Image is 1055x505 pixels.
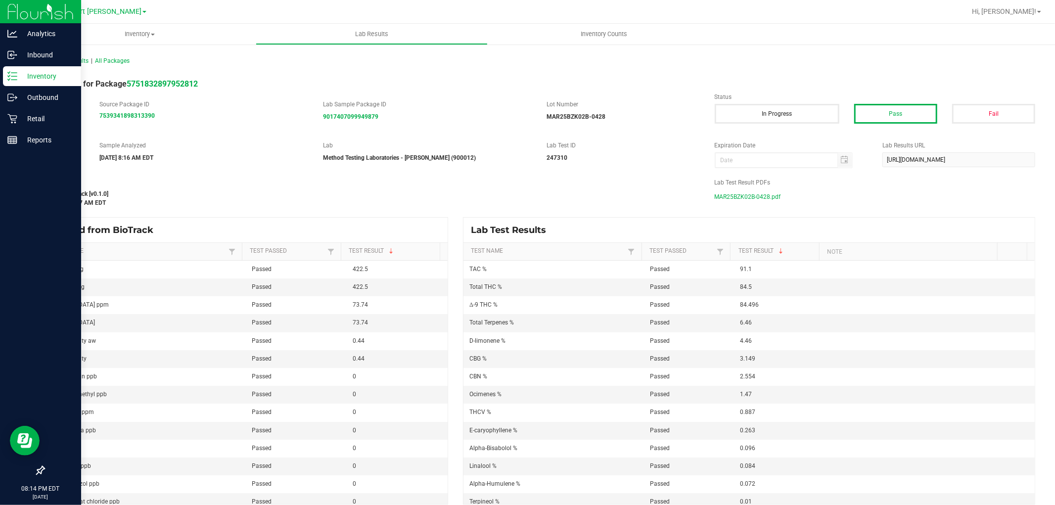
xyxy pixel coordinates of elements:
[252,498,272,505] span: Passed
[547,113,605,120] strong: MAR25BZK02B-0428
[469,391,502,398] span: Ocimenes %
[91,57,92,64] span: |
[252,301,272,308] span: Passed
[715,178,1035,187] label: Lab Test Result PDFs
[469,301,498,308] span: Δ-9 THC %
[740,498,752,505] span: 0.01
[353,498,356,505] span: 0
[353,391,356,398] span: 0
[17,70,77,82] p: Inventory
[256,24,488,45] a: Lab Results
[323,141,532,150] label: Lab
[7,29,17,39] inline-svg: Analytics
[17,49,77,61] p: Inbound
[95,57,130,64] span: All Packages
[547,154,567,161] strong: 247310
[44,178,700,187] label: Last Modified
[252,373,272,380] span: Passed
[650,301,670,308] span: Passed
[471,247,625,255] a: Test NameSortable
[740,462,755,469] span: 0.084
[740,355,755,362] span: 3.149
[250,247,324,255] a: Test PassedSortable
[740,391,752,398] span: 1.47
[127,79,198,89] a: 5751832897952812
[740,373,755,380] span: 2.554
[469,283,502,290] span: Total THC %
[469,462,497,469] span: Linalool %
[252,480,272,487] span: Passed
[740,427,755,434] span: 0.263
[99,154,153,161] strong: [DATE] 8:16 AM EDT
[353,373,356,380] span: 0
[44,79,198,89] span: Lab Result for Package
[353,266,368,273] span: 422.5
[17,92,77,103] p: Outbound
[469,480,520,487] span: Alpha-Humulene %
[650,480,670,487] span: Passed
[17,113,77,125] p: Retail
[469,355,487,362] span: CBG %
[547,141,699,150] label: Lab Test ID
[252,427,272,434] span: Passed
[353,445,356,452] span: 0
[323,154,476,161] strong: Method Testing Laboratories - [PERSON_NAME] (900012)
[55,7,141,16] span: New Port [PERSON_NAME]
[50,498,120,505] span: Chlormequat chloride ppb
[469,373,487,380] span: CBN %
[252,355,272,362] span: Passed
[252,462,272,469] span: Passed
[777,247,785,255] span: Sortable
[650,373,670,380] span: Passed
[715,104,840,124] button: In Progress
[252,337,272,344] span: Passed
[469,337,505,344] span: D-limonene %
[714,245,726,258] a: Filter
[252,391,272,398] span: Passed
[387,247,395,255] span: Sortable
[740,445,755,452] span: 0.096
[17,28,77,40] p: Analytics
[353,409,356,415] span: 0
[323,113,378,120] strong: 9017407099949879
[353,301,368,308] span: 73.74
[353,462,356,469] span: 0
[252,266,272,273] span: Passed
[4,493,77,501] p: [DATE]
[715,92,1035,101] label: Status
[7,50,17,60] inline-svg: Inbound
[469,409,491,415] span: THCV %
[740,319,752,326] span: 6.46
[650,427,670,434] span: Passed
[323,100,532,109] label: Lab Sample Package ID
[252,445,272,452] span: Passed
[650,337,670,344] span: Passed
[10,426,40,456] iframe: Resource center
[353,283,368,290] span: 422.5
[854,104,937,124] button: Pass
[650,409,670,415] span: Passed
[51,247,226,255] a: Test NameSortable
[547,100,699,109] label: Lot Number
[24,30,256,39] span: Inventory
[715,141,868,150] label: Expiration Date
[740,337,752,344] span: 4.46
[4,484,77,493] p: 08:14 PM EDT
[349,247,436,255] a: Test ResultSortable
[471,225,553,235] span: Lab Test Results
[649,247,714,255] a: Test PassedSortable
[353,480,356,487] span: 0
[650,355,670,362] span: Passed
[567,30,641,39] span: Inventory Counts
[99,141,308,150] label: Sample Analyzed
[252,319,272,326] span: Passed
[650,319,670,326] span: Passed
[819,243,997,261] th: Note
[99,112,155,119] a: 7539341898313390
[353,355,365,362] span: 0.44
[469,498,500,505] span: Terpineol %
[650,266,670,273] span: Passed
[17,134,77,146] p: Reports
